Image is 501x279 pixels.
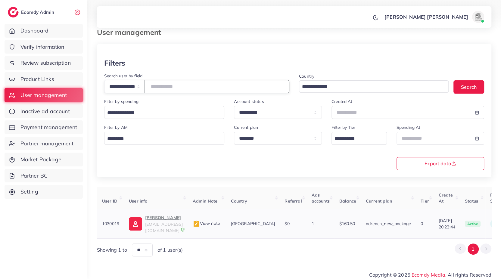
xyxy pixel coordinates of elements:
[421,198,429,204] span: Tier
[472,11,484,23] img: avatar
[5,120,83,134] a: Payment management
[397,124,421,130] label: Spending At
[145,214,183,221] p: [PERSON_NAME]
[384,13,468,20] p: [PERSON_NAME] [PERSON_NAME]
[468,243,479,255] button: Go to page 1
[129,198,147,204] span: User info
[231,221,275,226] span: [GEOGRAPHIC_DATA]
[97,246,127,253] span: Showing 1 to
[105,108,216,118] input: Search for option
[5,104,83,118] a: Inactive ad account
[5,40,83,54] a: Verify information
[5,24,83,38] a: Dashboard
[285,198,302,204] span: Referral
[105,134,216,144] input: Search for option
[299,73,314,79] label: Country
[381,11,487,23] a: [PERSON_NAME] [PERSON_NAME]avatar
[397,157,484,170] button: Export data
[421,221,423,226] span: 0
[20,156,61,163] span: Market Package
[465,221,481,227] span: active
[20,140,74,147] span: Partner management
[20,43,64,51] span: Verify information
[332,134,379,144] input: Search for option
[193,198,218,204] span: Admin Note
[439,218,455,230] span: [DATE] 20:23:44
[104,124,128,130] label: Filter by AM
[285,221,289,226] span: $0
[20,172,48,180] span: Partner BC
[312,221,314,226] span: 1
[21,9,56,15] h2: Ecomdy Admin
[104,59,125,67] h3: Filters
[5,137,83,150] a: Partner management
[104,106,224,119] div: Search for option
[445,271,491,278] span: , All rights Reserved
[300,82,441,91] input: Search for option
[5,72,83,86] a: Product Links
[231,198,247,204] span: Country
[369,271,491,278] span: Copyright © 2025
[331,124,355,130] label: Filter by Tier
[465,198,478,204] span: Status
[20,123,77,131] span: Payment management
[366,221,411,226] span: adreach_new_package
[129,217,142,231] img: ic-user-info.36bf1079.svg
[145,222,183,233] span: [EMAIL_ADDRESS][DOMAIN_NAME]
[157,246,183,253] span: of 1 user(s)
[20,75,54,83] span: Product Links
[5,88,83,102] a: User management
[234,98,264,104] label: Account status
[20,91,67,99] span: User management
[20,188,38,196] span: Setting
[453,80,484,93] button: Search
[5,153,83,166] a: Market Package
[102,221,119,226] span: 1030019
[339,221,355,226] span: $160.50
[455,243,491,255] ul: Pagination
[5,185,83,199] a: Setting
[129,214,183,234] a: [PERSON_NAME][EMAIL_ADDRESS][DOMAIN_NAME]
[366,198,392,204] span: Current plan
[104,132,224,145] div: Search for option
[97,28,166,37] h3: User management
[20,107,70,115] span: Inactive ad account
[425,161,456,166] span: Export data
[20,27,48,35] span: Dashboard
[439,192,453,204] span: Create At
[193,220,200,228] img: admin_note.cdd0b510.svg
[8,7,19,17] img: logo
[104,73,142,79] label: Search user by field
[331,132,387,145] div: Search for option
[181,228,185,232] img: 9CAL8B2pu8EFxCJHYAAAAldEVYdGRhdGU6Y3JlYXRlADIwMjItMTItMDlUMDQ6NTg6MzkrMDA6MDBXSlgLAAAAJXRFWHRkYXR...
[412,272,445,278] a: Ecomdy Media
[102,198,117,204] span: User ID
[312,192,330,204] span: Ads accounts
[193,221,220,226] span: View note
[5,56,83,70] a: Review subscription
[20,59,71,67] span: Review subscription
[104,98,138,104] label: Filter by spending
[234,124,258,130] label: Current plan
[8,7,56,17] a: logoEcomdy Admin
[331,98,353,104] label: Created At
[339,198,356,204] span: Balance
[299,80,449,93] div: Search for option
[5,169,83,183] a: Partner BC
